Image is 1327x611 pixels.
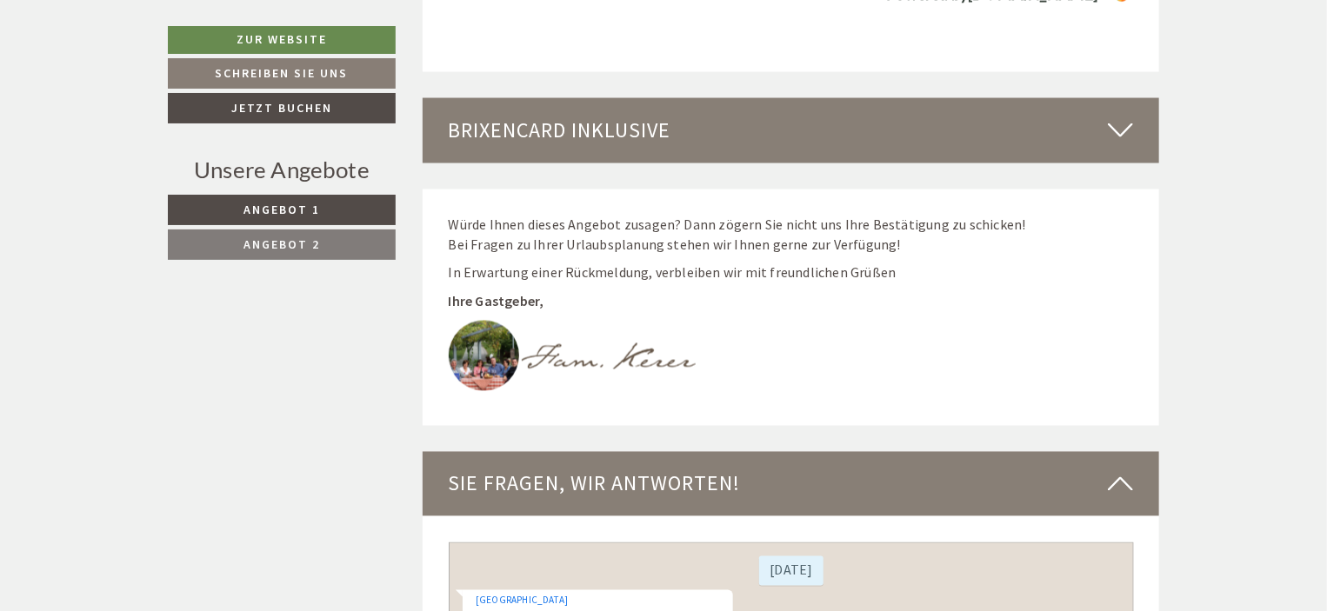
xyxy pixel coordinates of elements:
strong: Ihre Gastgeber, [449,293,544,310]
img: image [522,343,708,369]
img: image [449,321,519,391]
div: BrixenCard inklusive [423,98,1160,163]
p: Würde Ihnen dieses Angebot zusagen? Dann zögern Sie nicht uns Ihre Bestätigung zu schicken! Bei F... [449,216,1134,256]
a: Schreiben Sie uns [168,58,396,89]
span: Angebot 2 [243,236,320,252]
div: Unsere Angebote [168,154,396,186]
div: Sie fragen, wir antworten! [423,452,1160,516]
div: [GEOGRAPHIC_DATA] [27,51,276,65]
a: Zur Website [168,26,396,54]
div: [DATE] [310,14,374,43]
p: In Erwartung einer Rückmeldung, verbleiben wir mit freundlichen Grüßen [449,263,1134,283]
a: Jetzt buchen [168,93,396,123]
button: Senden [581,458,685,488]
small: 14:06 [27,85,276,97]
span: Angebot 1 [243,202,320,217]
div: Guten Tag, wie können wir Ihnen helfen? [14,48,284,101]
